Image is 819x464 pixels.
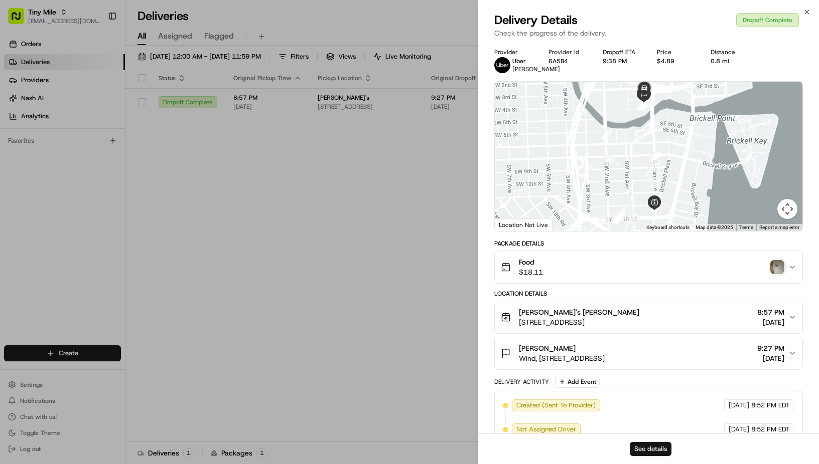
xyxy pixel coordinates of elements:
[495,218,553,231] div: Location Not Live
[516,425,576,434] span: Not Assigned Driver
[614,207,625,218] div: 11
[519,257,543,267] span: Food
[757,343,784,353] span: 9:27 PM
[603,57,641,65] div: 9:38 PM
[729,425,749,434] span: [DATE]
[611,213,622,224] div: 8
[516,401,596,410] span: Created (Sent To Provider)
[599,213,610,224] div: 5
[649,161,660,172] div: 16
[10,96,28,114] img: 1736555255976-a54dd68f-1ca7-489b-9aae-adbdc363a1c4
[26,65,166,75] input: Clear
[603,48,641,56] div: Dropoff ETA
[512,57,526,65] span: Uber
[10,146,18,154] div: 📗
[10,40,183,56] p: Welcome 👋
[519,317,639,327] span: [STREET_ADDRESS]
[20,145,77,155] span: Knowledge Base
[494,57,510,73] img: uber-new-logo.jpeg
[494,48,532,56] div: Provider
[626,212,637,223] div: 12
[711,48,749,56] div: Distance
[711,57,749,65] div: 0.8 mi
[497,218,530,231] img: Google
[494,28,803,38] p: Check the progress of the delivery.
[549,48,587,56] div: Provider Id
[85,146,93,154] div: 💻
[34,106,127,114] div: We're available if you need us!
[612,213,623,224] div: 10
[519,307,639,317] span: [PERSON_NAME]'s [PERSON_NAME]
[650,177,661,188] div: 15
[757,317,784,327] span: [DATE]
[494,378,549,386] div: Delivery Activity
[770,260,784,274] img: photo_proof_of_delivery image
[757,307,784,317] span: 8:57 PM
[494,12,578,28] span: Delivery Details
[81,141,165,159] a: 💻API Documentation
[495,251,802,283] button: Food$18.11photo_proof_of_delivery image
[646,224,690,231] button: Keyboard shortcuts
[649,151,660,162] div: 17
[657,57,695,65] div: $4.89
[519,267,543,277] span: $18.11
[630,442,671,456] button: See details
[601,128,612,139] div: 2
[95,145,161,155] span: API Documentation
[495,301,802,333] button: [PERSON_NAME]'s [PERSON_NAME][STREET_ADDRESS]8:57 PM[DATE]
[495,337,802,369] button: [PERSON_NAME]Wind, [STREET_ADDRESS]9:27 PM[DATE]
[10,10,30,30] img: Nash
[555,376,600,388] button: Add Event
[171,99,183,111] button: Start new chat
[757,353,784,363] span: [DATE]
[497,218,530,231] a: Open this area in Google Maps (opens a new window)
[34,96,165,106] div: Start new chat
[100,170,121,177] span: Pylon
[638,98,649,109] div: 20
[614,213,625,224] div: 6
[604,154,615,165] div: 1
[519,343,576,353] span: [PERSON_NAME]
[512,65,560,73] span: [PERSON_NAME]
[564,225,575,237] div: 4
[613,213,624,224] div: 9
[739,224,753,230] a: Terms (opens in new tab)
[657,48,695,56] div: Price
[71,169,121,177] a: Powered byPylon
[729,401,749,410] span: [DATE]
[759,224,799,230] a: Report a map error
[751,401,790,410] span: 8:52 PM EDT
[494,240,803,248] div: Package Details
[777,199,797,219] button: Map camera controls
[494,290,803,298] div: Location Details
[639,100,650,111] div: 19
[549,57,568,65] button: 6A5B4
[751,425,790,434] span: 8:52 PM EDT
[696,224,733,230] span: Map data ©2025
[6,141,81,159] a: 📗Knowledge Base
[519,353,605,363] span: Wind, [STREET_ADDRESS]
